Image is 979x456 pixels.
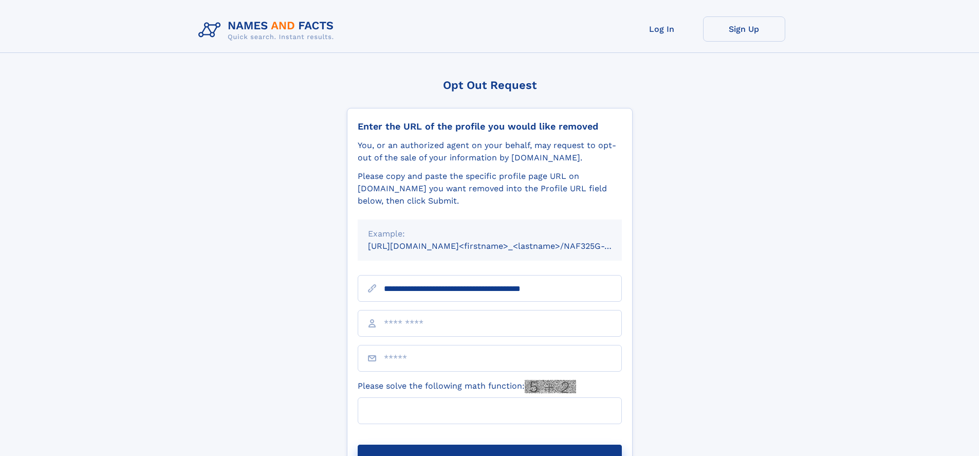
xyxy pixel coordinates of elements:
a: Sign Up [703,16,785,42]
label: Please solve the following math function: [358,380,576,393]
div: Please copy and paste the specific profile page URL on [DOMAIN_NAME] you want removed into the Pr... [358,170,622,207]
img: Logo Names and Facts [194,16,342,44]
div: Opt Out Request [347,79,633,92]
div: Example: [368,228,612,240]
div: Enter the URL of the profile you would like removed [358,121,622,132]
div: You, or an authorized agent on your behalf, may request to opt-out of the sale of your informatio... [358,139,622,164]
small: [URL][DOMAIN_NAME]<firstname>_<lastname>/NAF325G-xxxxxxxx [368,241,641,251]
a: Log In [621,16,703,42]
